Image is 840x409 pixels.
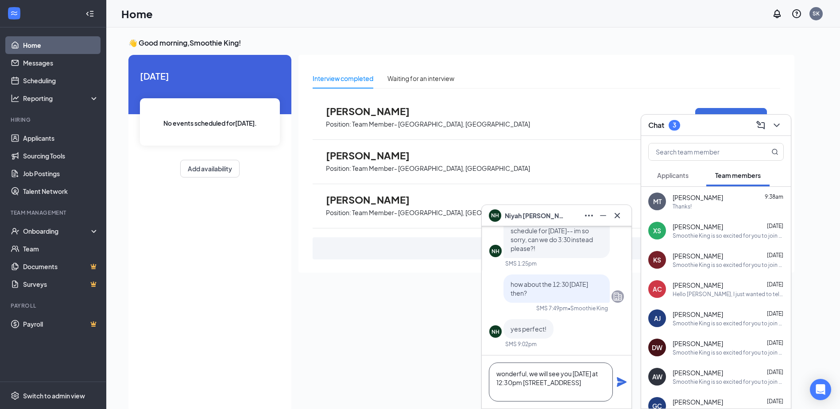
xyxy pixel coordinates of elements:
svg: Company [612,291,623,302]
div: Switch to admin view [23,391,85,400]
span: [PERSON_NAME] [326,194,423,205]
span: yes perfect! [511,325,546,333]
div: SMS 7:49pm [536,305,568,312]
svg: Analysis [11,94,19,103]
button: Move to next stage [695,108,767,127]
button: ChevronDown [770,118,784,132]
button: Cross [610,208,624,223]
div: AW [652,372,662,381]
div: Onboarding [23,227,91,235]
div: Thanks! [673,203,692,210]
a: Sourcing Tools [23,147,99,165]
svg: MagnifyingGlass [771,148,778,155]
svg: Cross [612,210,623,221]
span: [PERSON_NAME] [326,150,423,161]
div: Smoothie King is so excited for you to join our team! Do you know anyone else who might be intere... [673,349,784,356]
p: Team Member- [GEOGRAPHIC_DATA], [GEOGRAPHIC_DATA] [352,120,530,128]
span: [DATE] [767,398,783,405]
a: Talent Network [23,182,99,200]
p: Position: [326,120,351,128]
span: how about the 12:30 [DATE] then? [511,280,588,297]
a: DocumentsCrown [23,258,99,275]
div: SK [813,10,820,17]
span: [PERSON_NAME] [673,222,723,231]
div: Open Intercom Messenger [810,379,831,400]
span: [PERSON_NAME] [673,368,723,377]
div: SMS 1:25pm [505,260,537,267]
div: NH [492,247,499,255]
div: 3 [673,121,676,129]
div: Reporting [23,94,99,103]
div: SMS 9:02pm [505,340,537,348]
svg: Settings [11,391,19,400]
span: • Smoothie King [568,305,608,312]
span: [PERSON_NAME] [673,339,723,348]
p: Team Member- [GEOGRAPHIC_DATA], [GEOGRAPHIC_DATA] [352,208,530,217]
svg: UserCheck [11,227,19,235]
div: Payroll [11,302,97,309]
svg: WorkstreamLogo [10,9,19,18]
span: [DATE] [767,252,783,259]
span: 9:38am [765,193,783,200]
svg: QuestionInfo [791,8,802,19]
span: [PERSON_NAME] [673,397,723,406]
span: [DATE] [767,340,783,346]
div: XS [653,226,661,235]
a: PayrollCrown [23,315,99,333]
a: Team [23,240,99,258]
span: [PERSON_NAME] [673,310,723,319]
div: Smoothie King is so excited for you to join our team! Do you know anyone else who might be intere... [673,232,784,239]
input: Search team member [649,143,754,160]
a: Scheduling [23,72,99,89]
div: KS [653,255,661,264]
div: Smoothie King is so excited for you to join our team! Do you know anyone else who might be intere... [673,378,784,386]
div: DW [652,343,662,352]
svg: ChevronDown [771,120,782,131]
span: [PERSON_NAME] [673,251,723,260]
button: Ellipses [582,208,596,223]
div: Hiring [11,116,97,123]
p: Position: [326,164,351,173]
div: Interview completed [313,73,373,83]
div: Hello [PERSON_NAME], I just wanted to tell you that I have decided to pursue another position, I ... [673,290,784,298]
button: ComposeMessage [754,118,768,132]
div: MT [653,197,662,206]
svg: Collapse [85,9,94,18]
div: Smoothie King is so excited for you to join our team! Do you know anyone else who might be intere... [673,261,784,269]
a: Job Postings [23,165,99,182]
span: [DATE] [767,281,783,288]
h3: 👋 Good morning, Smoothie King ! [128,38,794,48]
h1: Home [121,6,153,21]
span: Niyah [PERSON_NAME] [505,211,567,220]
a: SurveysCrown [23,275,99,293]
span: [DATE] [767,369,783,375]
div: Waiting for an interview [387,73,454,83]
a: Home [23,36,99,54]
span: [DATE] [140,69,280,83]
svg: ComposeMessage [755,120,766,131]
span: Team members [715,171,761,179]
span: [PERSON_NAME] [673,193,723,202]
span: Applicants [657,171,689,179]
span: No events scheduled for [DATE] . [163,118,257,128]
div: Smoothie King is so excited for you to join our team! Do you know anyone else who might be intere... [673,320,784,327]
div: Team Management [11,209,97,216]
a: Messages [23,54,99,72]
svg: Plane [616,377,627,387]
div: AC [653,285,662,293]
a: Applicants [23,129,99,147]
span: [DATE] [767,310,783,317]
span: [PERSON_NAME] [326,105,423,117]
div: AJ [654,314,661,323]
textarea: wonderful, we will see you [DATE] at 12:30pm [STREET_ADDRESS] [489,363,613,401]
span: [DATE] [767,223,783,229]
svg: Minimize [598,210,608,221]
div: NH [492,328,499,336]
p: Position: [326,208,351,217]
span: [PERSON_NAME] [673,281,723,289]
svg: Notifications [772,8,782,19]
svg: Ellipses [584,210,594,221]
p: Team Member- [GEOGRAPHIC_DATA], [GEOGRAPHIC_DATA] [352,164,530,173]
button: Minimize [596,208,610,223]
